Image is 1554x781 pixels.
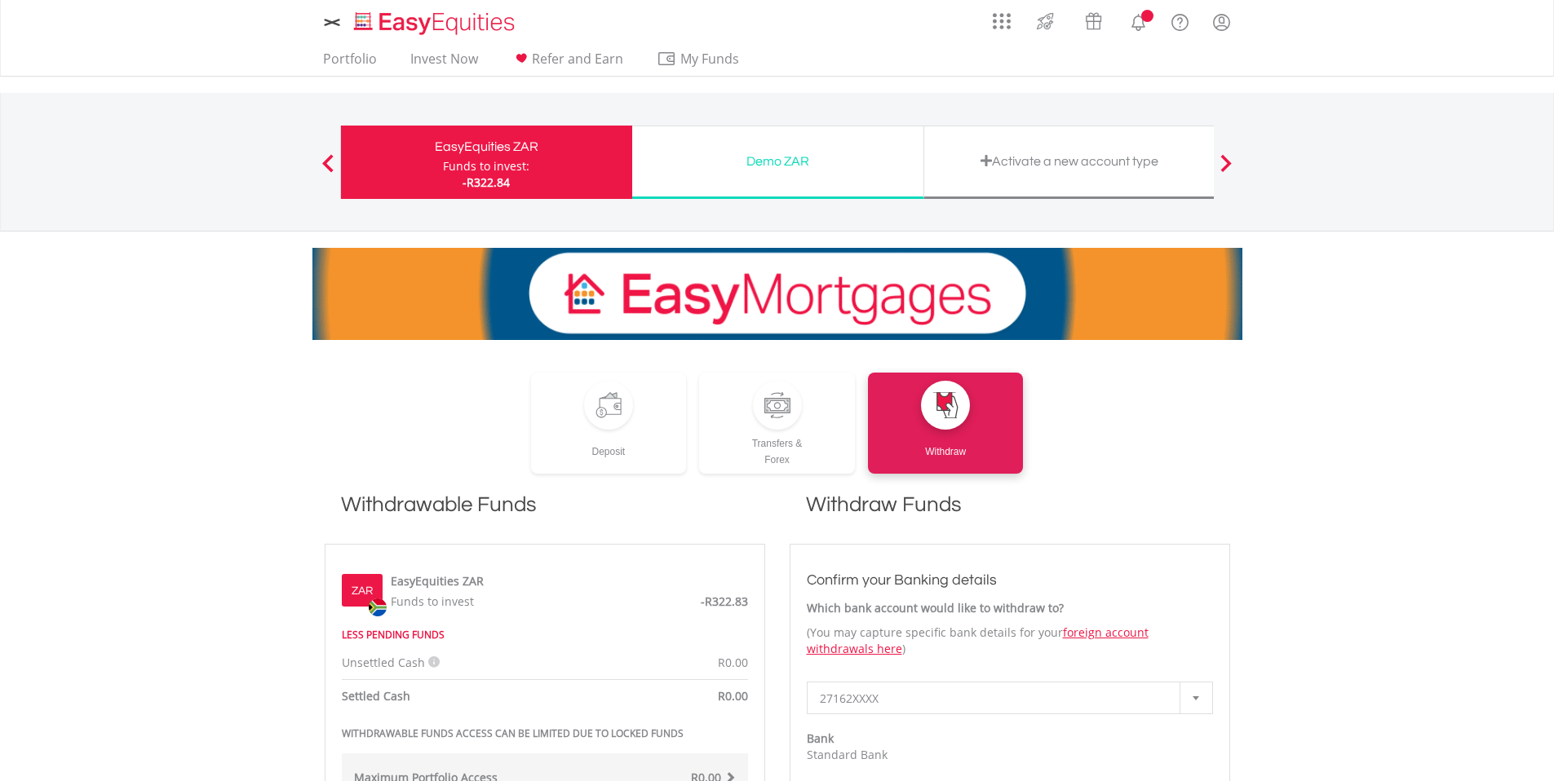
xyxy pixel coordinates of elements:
[505,51,630,76] a: Refer and Earn
[443,158,529,174] div: Funds to invest:
[391,573,484,589] label: EasyEquities ZAR
[391,593,474,609] span: Funds to invest
[934,150,1206,173] div: Activate a new account type
[807,747,888,762] span: Standard Bank
[807,569,1213,592] h3: Confirm your Banking details
[317,51,383,76] a: Portfolio
[351,10,521,37] img: EasyEquities_Logo.png
[718,655,748,670] span: R0.00
[993,12,1011,30] img: grid-menu-icon.svg
[701,593,748,609] span: -R322.83
[820,682,1175,715] span: 27162XXXX
[404,51,485,76] a: Invest Now
[1080,8,1107,34] img: vouchers-v2.svg
[1159,4,1201,37] a: FAQ's and Support
[807,624,1213,657] p: (You may capture specific bank details for your )
[312,248,1242,340] img: EasyMortage Promotion Banner
[982,4,1021,30] a: AppsGrid
[342,726,684,740] strong: WITHDRAWABLE FUNDS ACCESS CAN BE LIMITED DUE TO LOCKED FUNDS
[868,373,1024,474] a: Withdraw
[463,174,510,190] span: -R322.84
[1118,4,1159,37] a: Notifications
[351,135,622,158] div: EasyEquities ZAR
[325,490,765,536] h1: Withdrawable Funds
[657,48,764,69] span: My Funds
[1069,4,1118,34] a: Vouchers
[790,490,1230,536] h1: Withdraw Funds
[1032,8,1059,34] img: thrive-v2.svg
[342,655,425,670] span: Unsettled Cash
[807,730,834,746] strong: Bank
[369,598,387,616] img: zar.png
[531,373,687,474] a: Deposit
[342,688,410,704] strong: Settled Cash
[1201,4,1242,40] a: My Profile
[807,624,1149,656] a: foreign account withdrawals here
[718,688,748,704] span: R0.00
[348,4,521,37] a: Home page
[352,583,373,599] label: ZAR
[807,600,1064,616] strong: Which bank account would like to withdraw to?
[642,150,914,173] div: Demo ZAR
[868,430,1024,460] div: Withdraw
[532,50,623,68] span: Refer and Earn
[699,373,855,474] a: Transfers &Forex
[531,430,687,460] div: Deposit
[342,628,445,642] strong: LESS PENDING FUNDS
[699,430,855,468] div: Transfers & Forex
